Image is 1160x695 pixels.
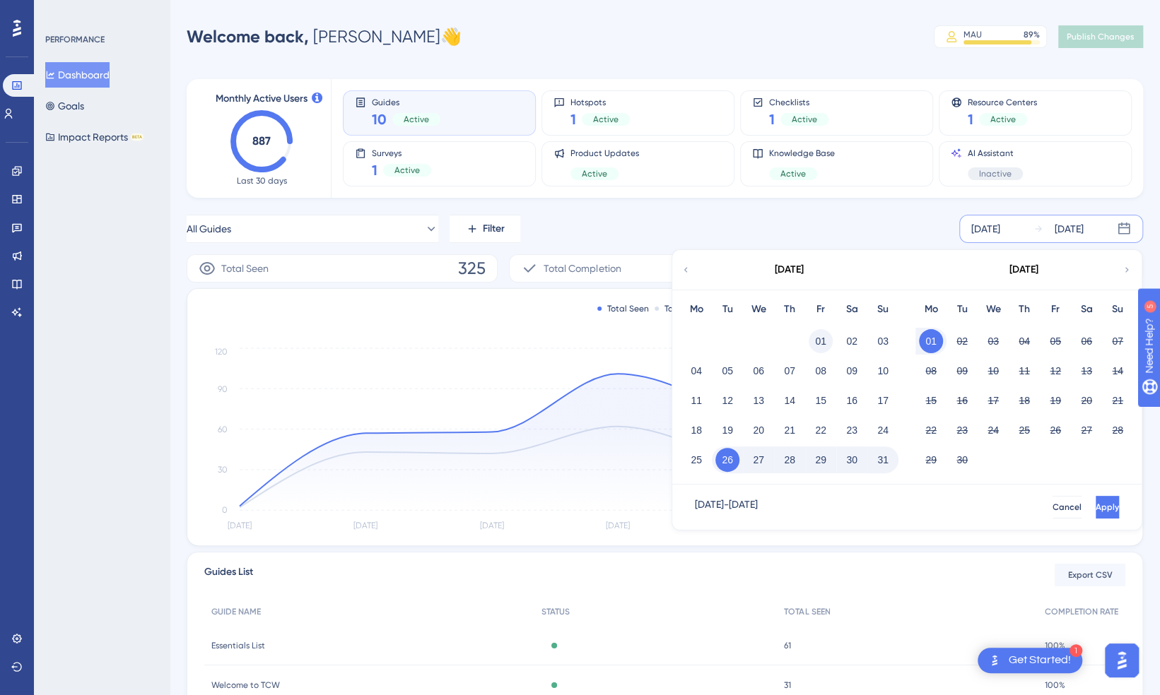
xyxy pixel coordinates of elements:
[187,25,462,48] div: [PERSON_NAME] 👋
[778,359,802,383] button: 07
[915,301,947,318] div: Mo
[187,26,309,47] span: Welcome back,
[187,220,231,237] span: All Guides
[840,418,864,442] button: 23
[809,388,833,412] button: 15
[597,303,649,314] div: Total Seen
[211,640,265,651] span: Essentials List
[45,93,84,119] button: Goals
[483,220,505,237] span: Filter
[981,329,1005,353] button: 03
[45,34,105,45] div: PERFORMANCE
[1045,679,1065,691] span: 100%
[681,301,712,318] div: Mo
[746,418,771,442] button: 20
[950,388,974,412] button: 16
[774,301,805,318] div: Th
[775,261,804,278] div: [DATE]
[372,97,440,107] span: Guides
[45,62,110,88] button: Dashboard
[871,448,895,472] button: 31
[981,359,1005,383] button: 10
[871,388,895,412] button: 17
[1012,418,1036,442] button: 25
[655,303,733,314] div: Total Completion
[968,97,1037,107] span: Resource Centers
[228,521,252,530] tspan: [DATE]
[1009,261,1038,278] div: [DATE]
[712,301,743,318] div: Tu
[950,359,974,383] button: 09
[840,329,864,353] button: 02
[715,388,739,412] button: 12
[769,148,835,159] span: Knowledge Base
[986,652,1003,669] img: launcher-image-alternative-text
[1053,501,1082,513] span: Cancel
[684,448,708,472] button: 25
[809,329,833,353] button: 01
[981,418,1005,442] button: 24
[237,175,287,186] span: Last 30 days
[784,606,830,617] span: TOTAL SEEN
[1053,496,1082,518] button: Cancel
[544,260,621,277] span: Total Completion
[950,329,974,353] button: 02
[919,359,943,383] button: 08
[215,347,228,357] tspan: 120
[981,388,1005,412] button: 17
[1043,388,1067,412] button: 19
[221,260,269,277] span: Total Seen
[211,606,261,617] span: GUIDE NAME
[836,301,867,318] div: Sa
[1055,220,1084,237] div: [DATE]
[1101,639,1143,682] iframe: UserGuiding AI Assistant Launcher
[450,215,520,243] button: Filter
[778,448,802,472] button: 28
[871,359,895,383] button: 10
[1067,31,1135,42] span: Publish Changes
[1043,329,1067,353] button: 05
[978,301,1009,318] div: We
[252,134,271,148] text: 887
[778,418,802,442] button: 21
[372,160,377,180] span: 1
[1074,359,1099,383] button: 13
[978,648,1082,673] div: Open Get Started! checklist, remaining modules: 1
[1068,569,1113,581] span: Export CSV
[1009,301,1040,318] div: Th
[570,109,576,129] span: 1
[187,215,438,243] button: All Guides
[684,388,708,412] button: 11
[746,448,771,472] button: 27
[840,448,864,472] button: 30
[809,418,833,442] button: 22
[222,505,228,515] tspan: 0
[480,521,504,530] tspan: [DATE]
[404,114,429,125] span: Active
[784,679,791,691] span: 31
[1040,301,1071,318] div: Fr
[684,418,708,442] button: 18
[715,418,739,442] button: 19
[1102,301,1133,318] div: Su
[1106,418,1130,442] button: 28
[1045,606,1118,617] span: COMPLETION RATE
[968,148,1023,159] span: AI Assistant
[971,220,1000,237] div: [DATE]
[1106,329,1130,353] button: 07
[1071,301,1102,318] div: Sa
[372,109,387,129] span: 10
[715,448,739,472] button: 26
[840,388,864,412] button: 16
[1012,329,1036,353] button: 04
[784,640,791,651] span: 61
[840,359,864,383] button: 09
[780,168,806,179] span: Active
[1009,653,1071,668] div: Get Started!
[218,465,228,475] tspan: 30
[541,606,570,617] span: STATUS
[778,388,802,412] button: 14
[1070,644,1082,657] div: 1
[353,521,377,530] tspan: [DATE]
[1024,29,1040,40] div: 89 %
